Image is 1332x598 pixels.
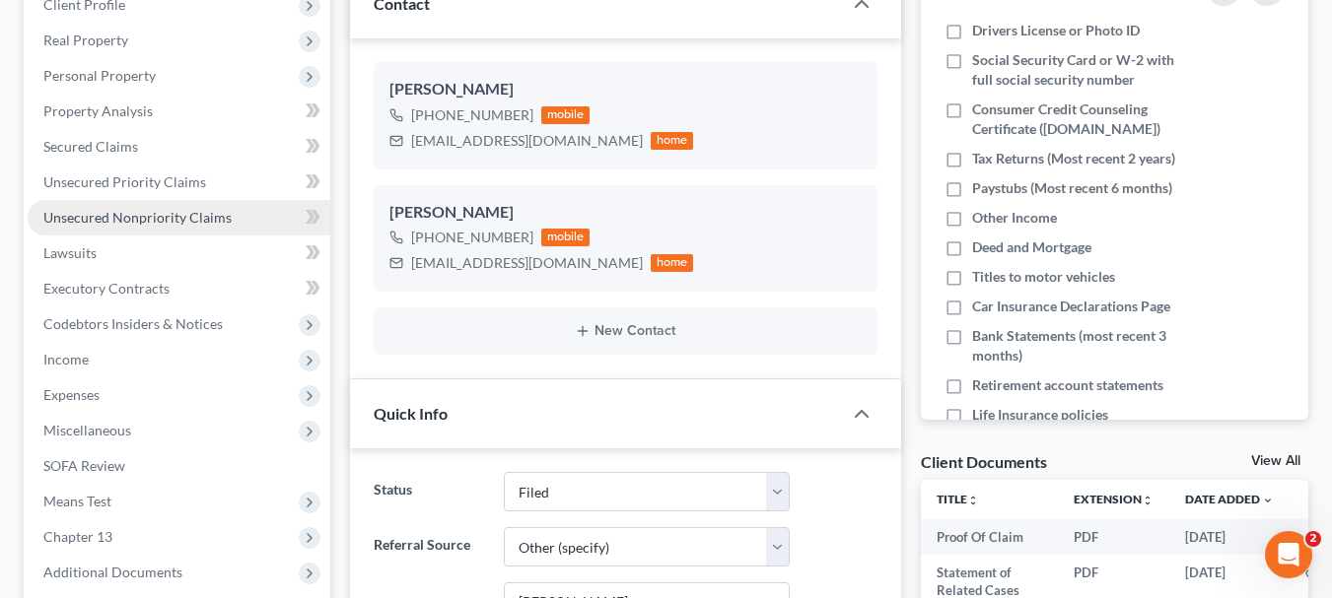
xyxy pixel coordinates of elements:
[43,280,170,297] span: Executory Contracts
[972,326,1195,365] span: Bank Statements (most recent 3 months)
[1058,519,1169,555] td: PDF
[43,457,125,474] span: SOFA Review
[1169,519,1290,555] td: [DATE]
[389,323,862,339] button: New Contact
[28,129,330,165] a: Secured Claims
[972,178,1172,198] span: Paystubs (Most recent 6 months)
[651,132,694,150] div: home
[972,267,1115,287] span: Titles to motor vehicles
[1142,495,1154,506] i: unfold_more
[364,472,495,511] label: Status
[43,493,111,509] span: Means Test
[43,244,97,261] span: Lawsuits
[28,448,330,484] a: SOFA Review
[411,131,643,151] div: [EMAIL_ADDRESS][DOMAIN_NAME]
[1074,492,1154,506] a: Extensionunfold_more
[43,351,89,367] span: Income
[374,404,448,423] span: Quick Info
[967,495,979,506] i: unfold_more
[43,564,182,580] span: Additional Documents
[972,237,1091,257] span: Deed and Mortgage
[972,297,1170,316] span: Car Insurance Declarations Page
[1305,531,1321,547] span: 2
[921,451,1047,472] div: Client Documents
[28,165,330,200] a: Unsecured Priority Claims
[972,149,1175,168] span: Tax Returns (Most recent 2 years)
[1265,531,1312,578] iframe: Intercom live chat
[972,405,1108,425] span: Life Insurance policies
[541,106,591,124] div: mobile
[28,271,330,306] a: Executory Contracts
[43,102,153,119] span: Property Analysis
[43,315,223,332] span: Codebtors Insiders & Notices
[1185,492,1274,506] a: Date Added expand_more
[1262,495,1274,506] i: expand_more
[972,100,1195,139] span: Consumer Credit Counseling Certificate ([DOMAIN_NAME])
[43,32,128,48] span: Real Property
[972,21,1140,40] span: Drivers License or Photo ID
[972,375,1163,395] span: Retirement account statements
[411,253,643,273] div: [EMAIL_ADDRESS][DOMAIN_NAME]
[43,422,131,438] span: Miscellaneous
[43,67,156,84] span: Personal Property
[651,254,694,272] div: home
[972,50,1195,90] span: Social Security Card or W-2 with full social security number
[28,94,330,129] a: Property Analysis
[389,78,862,101] div: [PERSON_NAME]
[411,105,533,125] div: [PHONE_NUMBER]
[43,209,232,226] span: Unsecured Nonpriority Claims
[411,228,533,247] div: [PHONE_NUMBER]
[28,200,330,235] a: Unsecured Nonpriority Claims
[972,208,1057,228] span: Other Income
[28,235,330,271] a: Lawsuits
[389,201,862,225] div: [PERSON_NAME]
[43,138,138,155] span: Secured Claims
[43,173,206,190] span: Unsecured Priority Claims
[937,492,979,506] a: Titleunfold_more
[43,528,112,545] span: Chapter 13
[43,386,100,403] span: Expenses
[921,519,1058,555] td: Proof Of Claim
[541,229,591,246] div: mobile
[1251,454,1300,468] a: View All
